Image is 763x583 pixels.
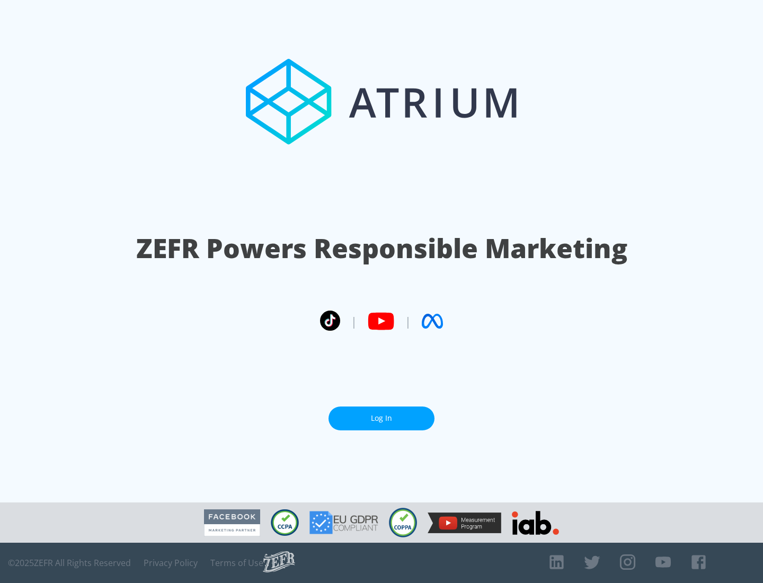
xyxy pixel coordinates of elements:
img: Facebook Marketing Partner [204,509,260,536]
img: GDPR Compliant [309,511,378,534]
span: | [351,313,357,329]
span: © 2025 ZEFR All Rights Reserved [8,558,131,568]
img: IAB [512,511,559,535]
img: YouTube Measurement Program [428,513,501,533]
a: Privacy Policy [144,558,198,568]
a: Terms of Use [210,558,263,568]
span: | [405,313,411,329]
img: COPPA Compliant [389,508,417,537]
img: CCPA Compliant [271,509,299,536]
a: Log In [329,407,434,430]
h1: ZEFR Powers Responsible Marketing [136,230,627,267]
